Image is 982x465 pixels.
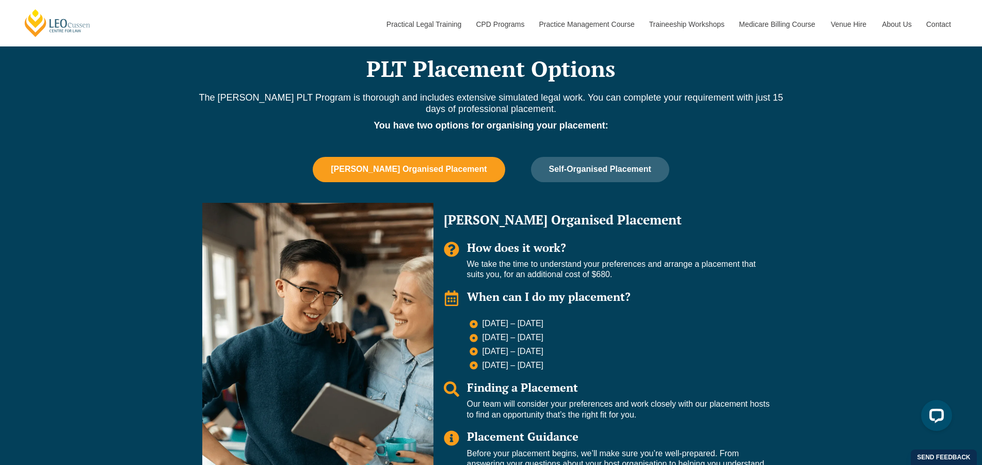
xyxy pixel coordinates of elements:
a: Venue Hire [823,2,874,46]
span: [DATE] – [DATE] [480,332,544,343]
a: Practical Legal Training [379,2,469,46]
span: Finding a Placement [467,380,578,395]
strong: You have two options for organising your placement: [374,120,608,131]
a: Practice Management Course [532,2,641,46]
span: When can I do my placement? [467,289,631,304]
h2: PLT Placement Options [197,56,785,82]
h2: [PERSON_NAME] Organised Placement [444,213,770,226]
p: The [PERSON_NAME] PLT Program is thorough and includes extensive simulated legal work. You can co... [197,92,785,115]
a: [PERSON_NAME] Centre for Law [23,8,92,38]
span: Placement Guidance [467,429,578,444]
iframe: LiveChat chat widget [913,396,956,439]
span: How does it work? [467,240,566,255]
a: Contact [919,2,959,46]
a: Medicare Billing Course [731,2,823,46]
span: [DATE] – [DATE] [480,346,544,357]
span: [PERSON_NAME] Organised Placement [331,165,487,174]
a: About Us [874,2,919,46]
a: Traineeship Workshops [641,2,731,46]
p: Our team will consider your preferences and work closely with our placement hosts to find an oppo... [467,399,770,421]
span: Self-Organised Placement [549,165,651,174]
span: [DATE] – [DATE] [480,318,544,329]
span: [DATE] – [DATE] [480,360,544,371]
p: We take the time to understand your preferences and arrange a placement that suits you, for an ad... [467,259,770,281]
a: CPD Programs [468,2,531,46]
